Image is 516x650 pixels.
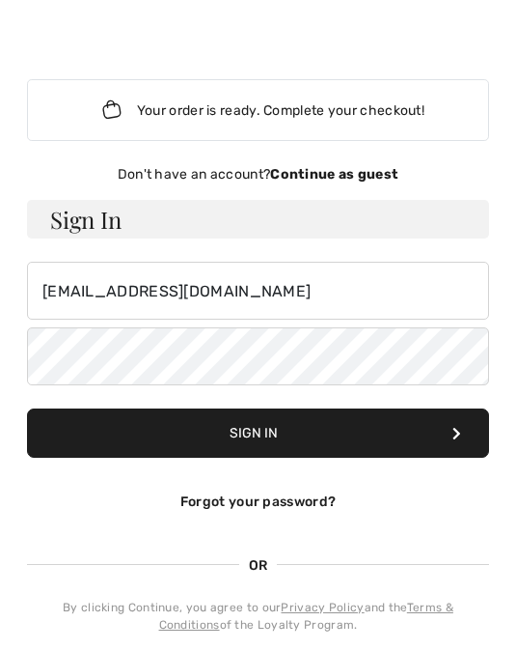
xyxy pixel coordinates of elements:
strong: Continue as guest [270,166,398,183]
a: Forgot your password? [180,494,336,510]
span: OR [239,555,278,576]
a: Privacy Policy [281,601,364,614]
h3: Sign In [27,200,489,239]
button: Sign In [27,409,489,458]
a: Terms & Conditions [159,601,453,632]
div: Your order is ready. Complete your checkout! [27,79,489,141]
div: By clicking Continue, you agree to our and the of the Loyalty Program. [27,599,489,634]
input: E-mail [27,262,489,320]
div: Don't have an account? [27,164,489,184]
